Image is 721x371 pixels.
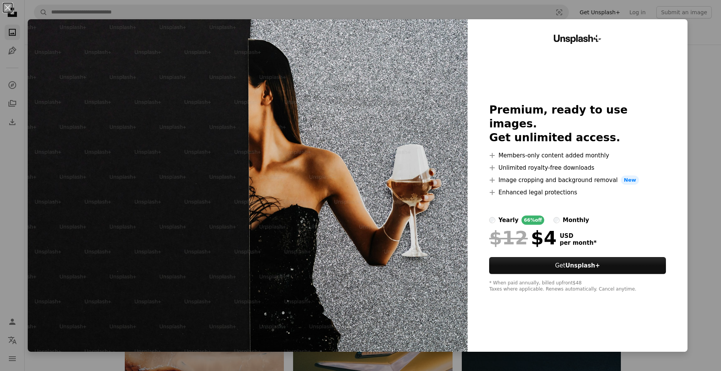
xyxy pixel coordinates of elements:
[489,163,666,172] li: Unlimited royalty-free downloads
[489,151,666,160] li: Members-only content added monthly
[489,280,666,292] div: * When paid annually, billed upfront $48 Taxes where applicable. Renews automatically. Cancel any...
[489,175,666,185] li: Image cropping and background removal
[560,239,597,246] span: per month *
[563,216,589,225] div: monthly
[565,262,600,269] strong: Unsplash+
[489,257,666,274] button: GetUnsplash+
[553,217,560,223] input: monthly
[560,232,597,239] span: USD
[489,228,528,248] span: $12
[489,103,666,145] h2: Premium, ready to use images. Get unlimited access.
[621,175,639,185] span: New
[489,217,495,223] input: yearly66%off
[498,216,518,225] div: yearly
[489,188,666,197] li: Enhanced legal protections
[521,216,544,225] div: 66% off
[489,228,557,248] div: $4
